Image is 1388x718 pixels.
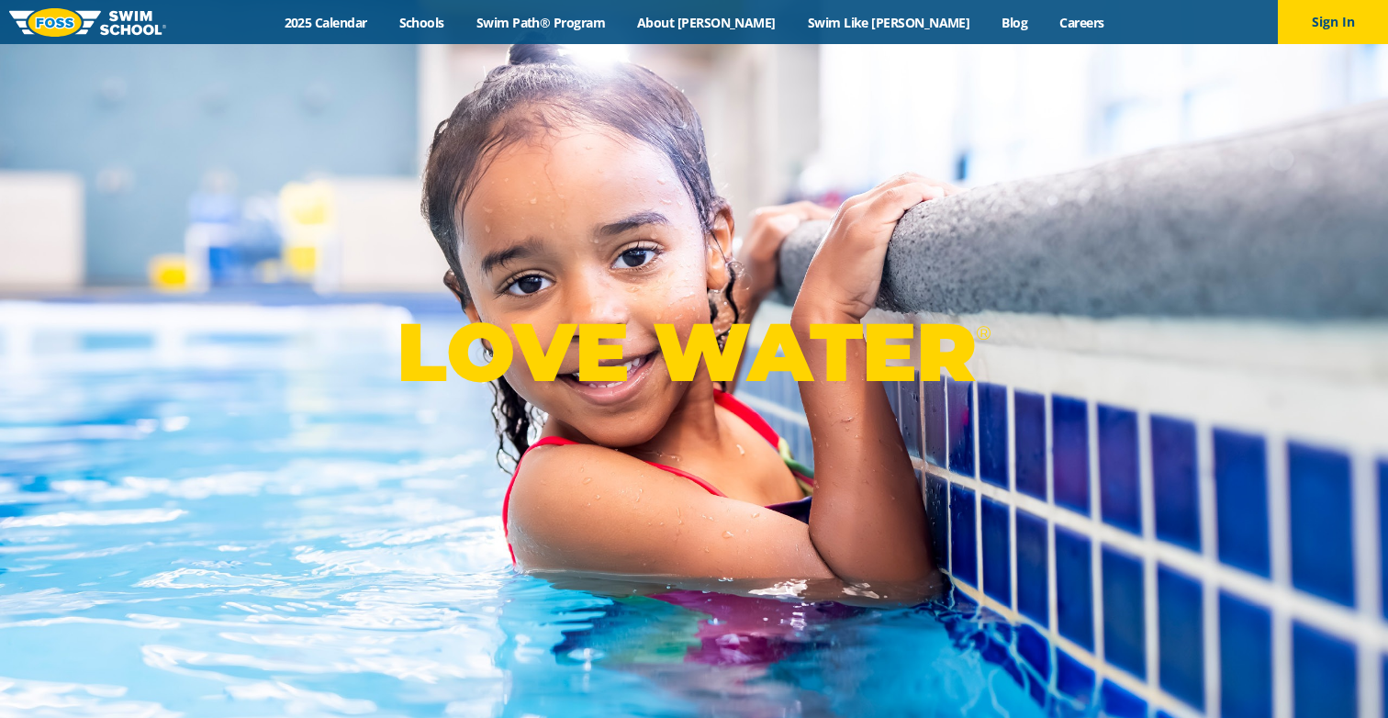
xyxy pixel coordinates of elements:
a: Schools [383,14,460,31]
sup: ® [976,321,991,344]
a: Swim Path® Program [460,14,621,31]
img: FOSS Swim School Logo [9,8,166,37]
a: Careers [1044,14,1120,31]
p: LOVE WATER [397,303,991,401]
a: 2025 Calendar [268,14,383,31]
a: Blog [986,14,1044,31]
a: Swim Like [PERSON_NAME] [791,14,986,31]
a: About [PERSON_NAME] [621,14,792,31]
